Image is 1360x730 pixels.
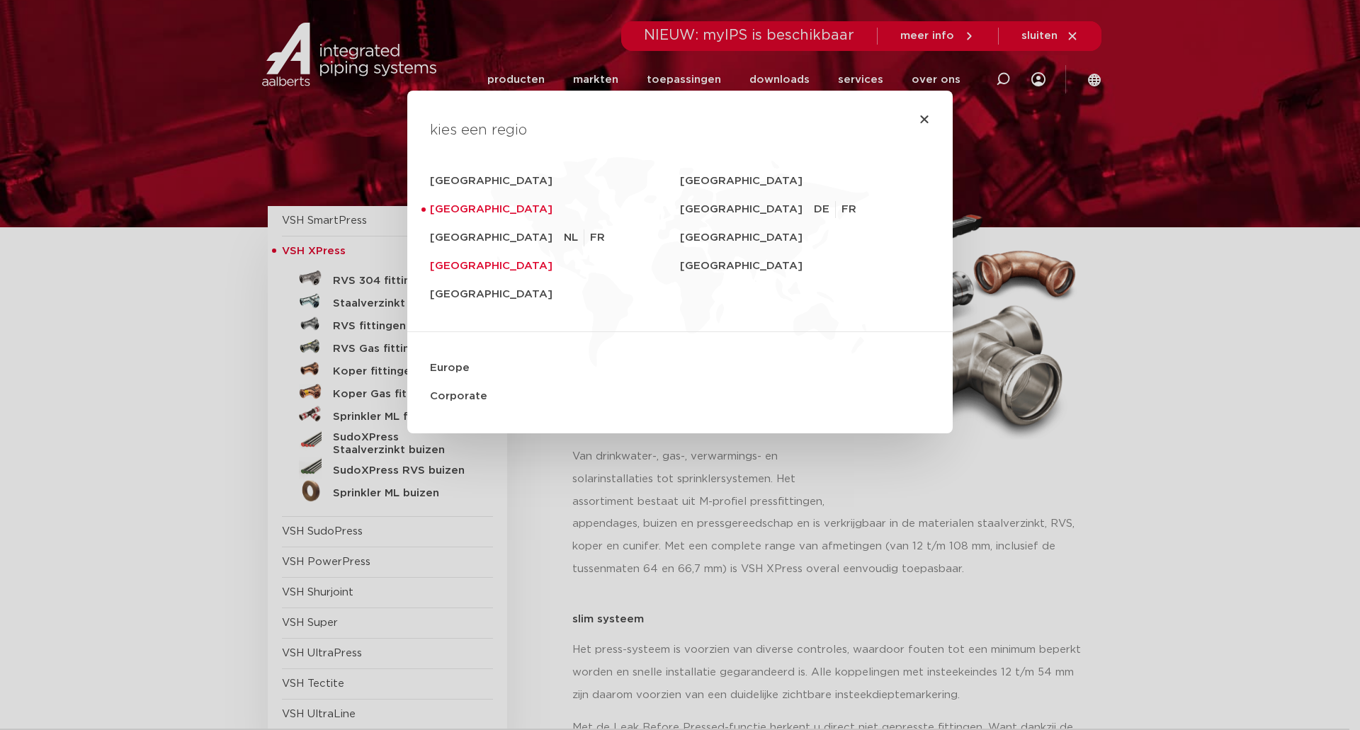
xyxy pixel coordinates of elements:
a: Europe [430,354,930,382]
a: NL [564,229,584,246]
a: [GEOGRAPHIC_DATA] [680,195,814,224]
ul: [GEOGRAPHIC_DATA] [564,224,605,252]
h4: kies een regio [430,119,930,142]
a: DE [814,201,836,218]
ul: [GEOGRAPHIC_DATA] [814,195,868,224]
a: FR [841,201,862,218]
a: [GEOGRAPHIC_DATA] [430,167,680,195]
a: [GEOGRAPHIC_DATA] [430,280,680,309]
a: [GEOGRAPHIC_DATA] [430,252,680,280]
a: [GEOGRAPHIC_DATA] [680,224,930,252]
a: [GEOGRAPHIC_DATA] [430,195,680,224]
nav: Menu [430,167,930,411]
a: [GEOGRAPHIC_DATA] [680,252,930,280]
a: Corporate [430,382,930,411]
a: FR [590,229,605,246]
a: [GEOGRAPHIC_DATA] [430,224,564,252]
a: [GEOGRAPHIC_DATA] [680,167,930,195]
a: Close [919,113,930,125]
